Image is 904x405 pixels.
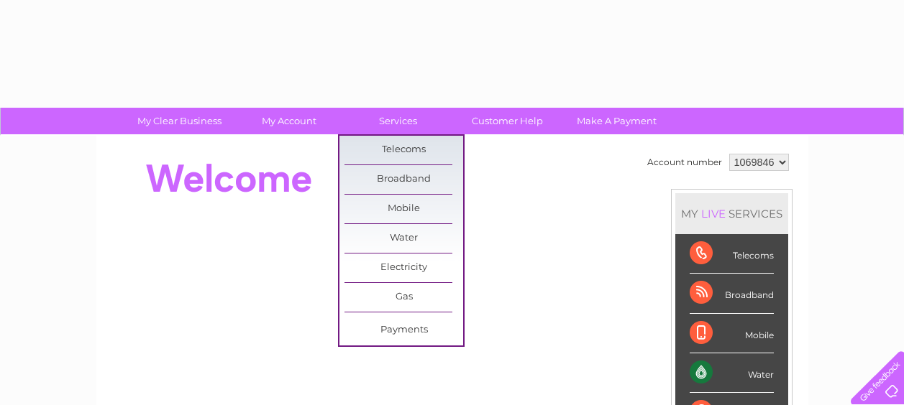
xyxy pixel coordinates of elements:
a: Broadband [344,165,463,194]
td: Account number [644,150,726,174]
a: Gas [344,283,463,312]
a: Services [339,108,457,134]
div: MY SERVICES [675,193,788,234]
div: Telecoms [690,234,774,274]
a: Customer Help [448,108,567,134]
a: Mobile [344,195,463,223]
div: Mobile [690,314,774,353]
div: LIVE [698,207,729,220]
a: Electricity [344,253,463,282]
div: Water [690,353,774,393]
a: Make A Payment [557,108,676,134]
a: Telecoms [344,136,463,164]
div: Broadband [690,274,774,313]
a: My Clear Business [120,108,239,134]
a: Payments [344,316,463,345]
a: Water [344,224,463,253]
a: My Account [229,108,348,134]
